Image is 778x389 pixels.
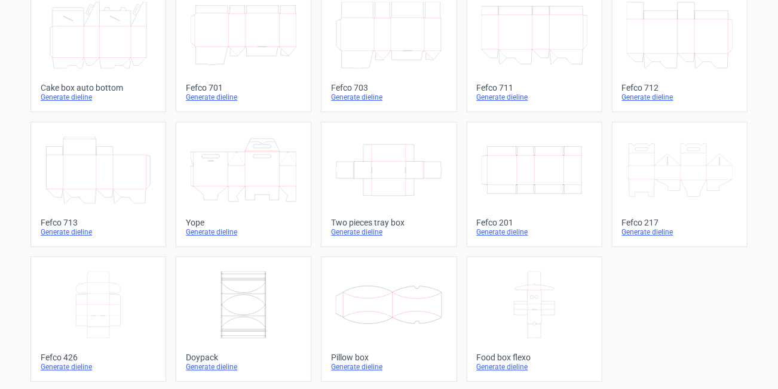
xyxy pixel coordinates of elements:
div: Fefco 701 [186,83,301,92]
div: Fefco 703 [331,83,446,92]
div: Fefco 217 [622,218,737,227]
div: Doypack [186,353,301,362]
a: Fefco 201Generate dieline [467,122,602,247]
div: Two pieces tray box [331,218,446,227]
div: Generate dieline [331,227,446,237]
div: Fefco 426 [41,353,156,362]
a: YopeGenerate dieline [176,122,311,247]
div: Pillow box [331,353,446,362]
div: Generate dieline [331,92,446,102]
div: Generate dieline [41,227,156,237]
div: Fefco 713 [41,218,156,227]
div: Generate dieline [477,227,592,237]
div: Generate dieline [41,92,156,102]
div: Generate dieline [622,227,737,237]
div: Generate dieline [331,362,446,372]
div: Generate dieline [477,362,592,372]
a: Two pieces tray boxGenerate dieline [321,122,457,247]
div: Fefco 711 [477,83,592,92]
a: Food box flexoGenerate dieline [467,257,602,382]
div: Generate dieline [186,92,301,102]
div: Generate dieline [622,92,737,102]
a: Pillow boxGenerate dieline [321,257,457,382]
a: Fefco 217Generate dieline [612,122,748,247]
div: Generate dieline [186,362,301,372]
div: Fefco 201 [477,218,592,227]
div: Generate dieline [186,227,301,237]
div: Yope [186,218,301,227]
a: Fefco 426Generate dieline [30,257,166,382]
div: Cake box auto bottom [41,83,156,92]
div: Food box flexo [477,353,592,362]
div: Generate dieline [41,362,156,372]
a: Fefco 713Generate dieline [30,122,166,247]
div: Generate dieline [477,92,592,102]
a: DoypackGenerate dieline [176,257,311,382]
div: Fefco 712 [622,83,737,92]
